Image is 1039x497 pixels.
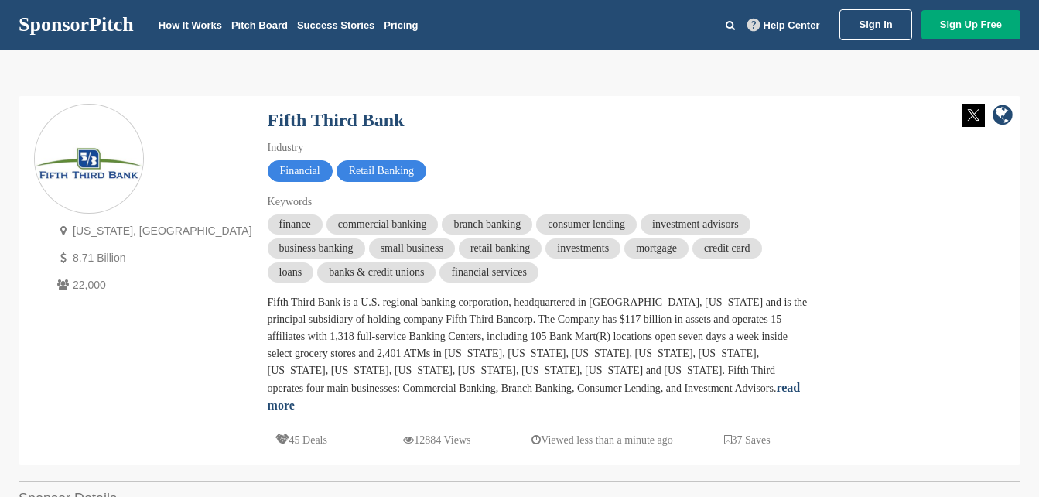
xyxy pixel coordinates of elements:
span: finance [268,214,323,235]
p: 12884 Views [403,430,470,450]
a: Pricing [384,19,418,31]
p: [US_STATE], [GEOGRAPHIC_DATA] [53,221,252,241]
span: financial services [439,262,538,283]
a: company link [993,104,1013,129]
span: small business [369,238,455,259]
span: investments [545,238,620,259]
a: How It Works [159,19,222,31]
a: Help Center [744,16,823,34]
div: Industry [268,139,809,156]
a: Pitch Board [231,19,288,31]
p: 8.71 Billion [53,248,252,268]
span: credit card [692,238,761,259]
span: investment advisors [641,214,750,235]
p: 37 Saves [724,430,771,450]
a: Sign Up Free [921,10,1020,39]
span: commercial banking [326,214,439,235]
span: retail banking [459,238,542,259]
span: mortgage [624,238,689,259]
a: Sign In [839,9,911,40]
span: Retail Banking [337,160,426,182]
img: Sponsorpitch & Fifth Third Bank [35,136,143,183]
span: banks & credit unions [317,262,436,283]
span: business banking [268,238,365,259]
span: branch banking [442,214,532,235]
p: Viewed less than a minute ago [531,430,673,450]
img: Twitter white [962,104,985,127]
span: consumer lending [536,214,637,235]
div: Fifth Third Bank is a U.S. regional banking corporation, headquartered in [GEOGRAPHIC_DATA], [US_... [268,294,809,415]
a: Success Stories [297,19,374,31]
p: 22,000 [53,276,252,295]
p: 45 Deals [275,430,327,450]
div: Keywords [268,194,809,211]
a: SponsorPitch [19,15,134,35]
span: Financial [268,160,333,182]
a: Fifth Third Bank [268,110,405,130]
span: loans [268,262,314,283]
